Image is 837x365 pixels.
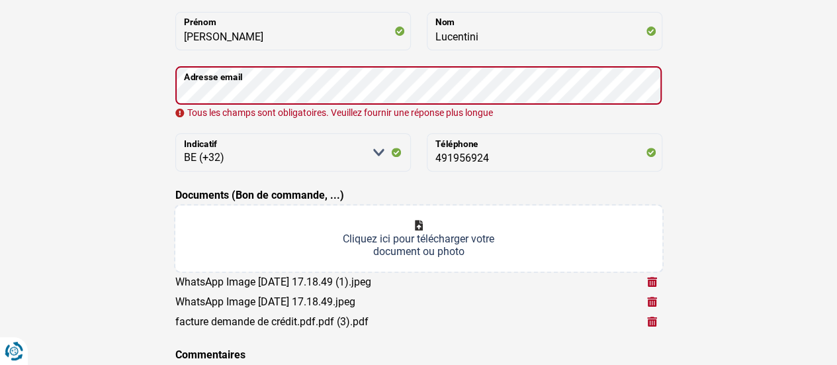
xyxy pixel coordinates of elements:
[175,347,245,363] label: Commentaires
[427,133,662,172] input: 401020304
[175,276,371,288] div: WhatsApp Image [DATE] 17.18.49 (1).jpeg
[175,108,662,117] div: Tous les champs sont obligatoires. Veuillez fournir une réponse plus longue
[175,315,369,328] div: facture demande de crédit.pdf.pdf (3).pdf
[175,295,355,308] div: WhatsApp Image [DATE] 17.18.49.jpeg
[175,133,411,172] select: Indicatif
[175,187,344,203] label: Documents (Bon de commande, ...)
